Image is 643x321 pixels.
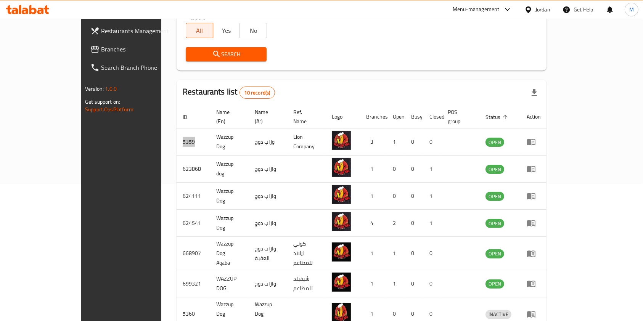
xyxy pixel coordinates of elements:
[177,270,210,297] td: 699321
[485,310,511,319] span: INACTIVE
[387,156,405,183] td: 0
[85,97,120,107] span: Get support on:
[423,270,442,297] td: 0
[387,210,405,237] td: 2
[287,270,326,297] td: شيفيلد للمطاعم
[192,50,260,59] span: Search
[485,192,504,201] span: OPEN
[177,210,210,237] td: 624541
[360,210,387,237] td: 4
[485,112,510,122] span: Status
[360,270,387,297] td: 1
[216,25,237,36] span: Yes
[485,279,504,288] span: OPEN
[105,84,117,94] span: 1.0.0
[186,23,213,38] button: All
[249,156,287,183] td: وازاب دوج
[485,249,504,258] span: OPEN
[448,108,470,126] span: POS group
[101,26,183,35] span: Restaurants Management
[453,5,500,14] div: Menu-management
[101,63,183,72] span: Search Branch Phone
[527,279,541,288] div: Menu
[85,104,133,114] a: Support.OpsPlatform
[287,128,326,156] td: Lion Company
[84,40,189,58] a: Branches
[527,191,541,201] div: Menu
[255,108,278,126] span: Name (Ar)
[249,237,287,270] td: وازاب دوج العقبة
[332,273,351,292] img: WAZZUP DOG
[191,15,205,21] label: Upsell
[423,105,442,128] th: Closed
[85,84,104,94] span: Version:
[405,210,423,237] td: 0
[387,270,405,297] td: 1
[485,219,504,228] span: OPEN
[387,183,405,210] td: 0
[183,86,275,99] h2: Restaurants list
[387,128,405,156] td: 1
[177,183,210,210] td: 624111
[360,183,387,210] td: 1
[405,156,423,183] td: 0
[360,237,387,270] td: 1
[405,128,423,156] td: 0
[210,210,249,237] td: Wazzup Dog
[177,128,210,156] td: 5359
[527,310,541,319] div: Menu
[332,131,351,150] img: Wazzup Dog
[485,138,504,147] span: OPEN
[249,183,287,210] td: وازاب دوج
[423,183,442,210] td: 1
[423,237,442,270] td: 0
[216,108,240,126] span: Name (En)
[360,128,387,156] td: 3
[210,237,249,270] td: Wazzup Dog Aqaba
[287,237,326,270] td: كوني ايلاند للمطاعم
[525,83,543,102] div: Export file
[293,108,317,126] span: Ref. Name
[249,210,287,237] td: وازاب دوج
[405,270,423,297] td: 0
[360,105,387,128] th: Branches
[249,128,287,156] td: وزاب دوج
[527,218,541,228] div: Menu
[326,105,360,128] th: Logo
[387,105,405,128] th: Open
[213,23,240,38] button: Yes
[405,105,423,128] th: Busy
[527,137,541,146] div: Menu
[527,164,541,173] div: Menu
[84,22,189,40] a: Restaurants Management
[101,45,183,54] span: Branches
[186,47,267,61] button: Search
[177,237,210,270] td: 668907
[423,128,442,156] td: 0
[210,128,249,156] td: Wazzup Dog
[527,249,541,258] div: Menu
[485,165,504,174] span: OPEN
[332,185,351,204] img: Wazzup Dog
[240,87,275,99] div: Total records count
[485,249,504,258] div: OPEN
[240,23,267,38] button: No
[629,5,634,14] span: M
[387,237,405,270] td: 1
[521,105,547,128] th: Action
[183,112,197,122] span: ID
[485,279,504,289] div: OPEN
[332,158,351,177] img: Wazzup dog
[210,183,249,210] td: Wazzup Dog
[84,58,189,77] a: Search Branch Phone
[177,156,210,183] td: 623868
[240,89,275,96] span: 10 record(s)
[405,183,423,210] td: 0
[332,212,351,231] img: Wazzup Dog
[360,156,387,183] td: 1
[210,156,249,183] td: Wazzup dog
